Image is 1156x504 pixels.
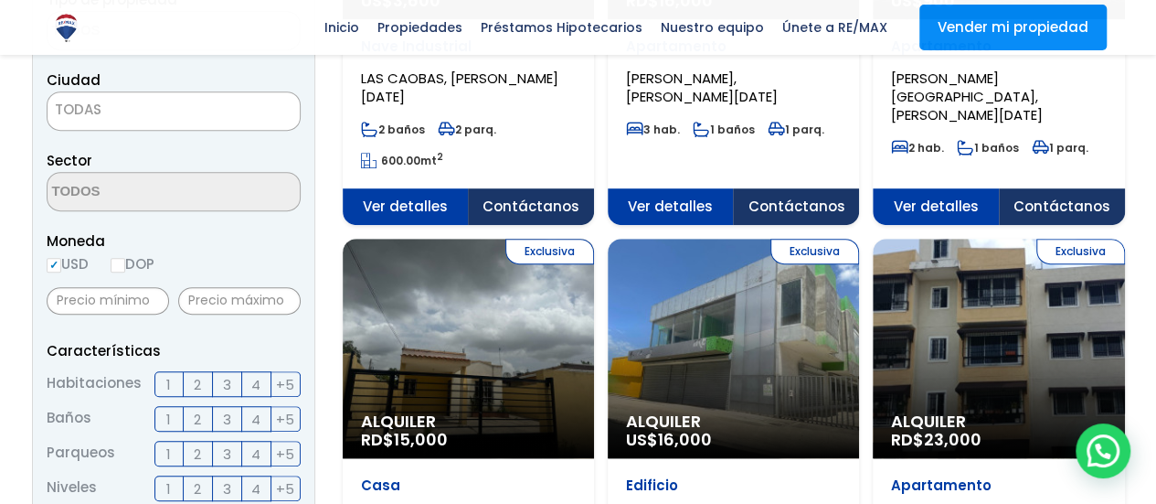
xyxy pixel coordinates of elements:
[166,373,171,396] span: 1
[438,122,496,137] span: 2 parq.
[957,140,1019,155] span: 1 baños
[773,14,896,41] span: Únete a RE/MAX
[768,122,824,137] span: 1 parq.
[251,408,260,431] span: 4
[47,151,92,170] span: Sector
[626,477,841,495] p: Edificio
[343,188,469,225] span: Ver detalles
[468,188,594,225] span: Contáctanos
[194,443,201,466] span: 2
[47,258,61,273] input: USD
[626,69,778,106] span: [PERSON_NAME], [PERSON_NAME][DATE]
[472,14,652,41] span: Préstamos Hipotecarios
[891,69,1043,124] span: [PERSON_NAME][GEOGRAPHIC_DATA], [PERSON_NAME][DATE]
[48,173,225,212] textarea: Search
[178,287,301,315] input: Precio máximo
[770,239,859,264] span: Exclusiva
[251,443,260,466] span: 4
[368,14,472,41] span: Propiedades
[276,408,294,431] span: +5
[223,443,231,466] span: 3
[924,428,981,451] span: 23,000
[251,477,260,500] span: 4
[626,413,841,431] span: Alquiler
[361,122,425,137] span: 2 baños
[1036,239,1125,264] span: Exclusiva
[658,428,712,451] span: 16,000
[47,91,301,131] span: TODAS
[276,373,294,396] span: +5
[47,371,142,397] span: Habitaciones
[194,477,201,500] span: 2
[361,428,448,451] span: RD$
[652,14,773,41] span: Nuestro equipo
[55,100,101,119] span: TODAS
[361,477,576,495] p: Casa
[47,230,301,252] span: Moneda
[47,406,91,432] span: Baños
[47,476,97,501] span: Niveles
[47,70,101,90] span: Ciudad
[47,287,169,315] input: Precio mínimo
[626,428,712,451] span: US$
[693,122,755,137] span: 1 baños
[505,239,594,264] span: Exclusiva
[315,14,368,41] span: Inicio
[194,373,201,396] span: 2
[47,252,89,275] label: USD
[891,477,1106,495] p: Apartamento
[276,443,294,466] span: +5
[361,413,576,431] span: Alquiler
[733,188,859,225] span: Contáctanos
[891,140,944,155] span: 2 hab.
[891,413,1106,431] span: Alquiler
[47,339,301,362] p: Características
[166,443,171,466] span: 1
[50,12,82,44] img: Logo de REMAX
[361,153,443,168] span: mt
[873,188,999,225] span: Ver detalles
[626,122,680,137] span: 3 hab.
[1032,140,1088,155] span: 1 parq.
[166,408,171,431] span: 1
[999,188,1125,225] span: Contáctanos
[111,252,154,275] label: DOP
[223,408,231,431] span: 3
[111,258,125,273] input: DOP
[166,477,171,500] span: 1
[223,477,231,500] span: 3
[48,97,300,123] span: TODAS
[608,188,734,225] span: Ver detalles
[891,428,981,451] span: RD$
[919,5,1107,50] a: Vender mi propiedad
[437,150,443,164] sup: 2
[381,153,420,168] span: 600.00
[223,373,231,396] span: 3
[194,408,201,431] span: 2
[47,441,115,466] span: Parqueos
[394,428,448,451] span: 15,000
[276,477,294,500] span: +5
[361,69,558,106] span: LAS CAOBAS, [PERSON_NAME][DATE]
[251,373,260,396] span: 4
